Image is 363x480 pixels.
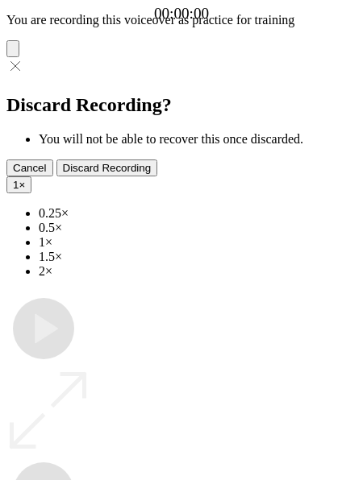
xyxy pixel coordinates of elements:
button: Cancel [6,159,53,176]
li: 0.25× [39,206,357,221]
li: 1× [39,235,357,250]
button: 1× [6,176,31,193]
span: 1 [13,179,19,191]
button: Discard Recording [56,159,158,176]
li: 1.5× [39,250,357,264]
h2: Discard Recording? [6,94,357,116]
p: You are recording this voiceover as practice for training [6,13,357,27]
li: You will not be able to recover this once discarded. [39,132,357,147]
li: 0.5× [39,221,357,235]
a: 00:00:00 [154,5,209,23]
li: 2× [39,264,357,279]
